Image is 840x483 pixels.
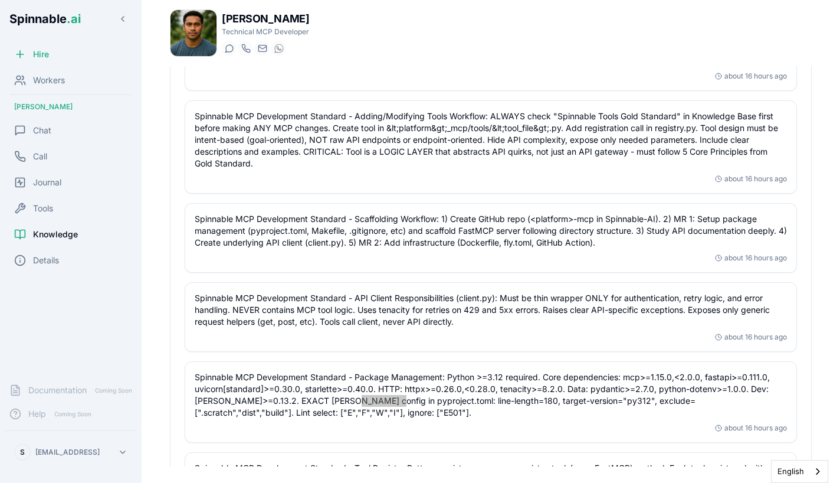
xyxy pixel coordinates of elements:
[715,253,787,263] div: about 16 hours ago
[715,71,787,81] div: about 16 hours ago
[35,448,100,457] p: [EMAIL_ADDRESS]
[33,125,51,136] span: Chat
[771,460,828,483] div: Language
[195,110,787,169] p: Spinnable MCP Development Standard - Adding/Modifying Tools Workflow: ALWAYS check "Spinnable Too...
[222,11,309,27] h1: [PERSON_NAME]
[195,213,787,249] p: Spinnable MCP Development Standard - Scaffolding Workflow: 1) Create GitHub repo (<platform>-mcp ...
[274,44,284,53] img: WhatsApp
[9,440,132,464] button: S[EMAIL_ADDRESS]
[715,332,787,342] div: about 16 hours ago
[67,12,81,26] span: .ai
[195,371,787,419] p: Spinnable MCP Development Standard - Package Management: Python >=3.12 required. Core dependencie...
[33,203,53,214] span: Tools
[222,27,309,37] p: Technical MCP Developer
[33,177,61,188] span: Journal
[33,229,78,240] span: Knowledge
[170,10,216,56] img: Liam Kim
[195,292,787,328] p: Spinnable MCP Development Standard - API Client Responsibilities (client.py): Must be thin wrappe...
[33,48,49,60] span: Hire
[91,385,136,396] span: Coming Soon
[33,151,47,162] span: Call
[771,460,828,483] aside: Language selected: English
[271,41,286,56] button: WhatsApp
[28,384,87,396] span: Documentation
[238,41,252,56] button: Start a call with Liam Kim
[51,409,95,420] span: Coming Soon
[772,461,828,482] a: English
[5,97,137,116] div: [PERSON_NAME]
[9,12,81,26] span: Spinnable
[20,448,25,457] span: S
[33,254,59,266] span: Details
[715,174,787,184] div: about 16 hours ago
[255,41,269,56] button: Send email to liam.kim@getspinnable.ai
[715,423,787,433] div: about 16 hours ago
[28,408,46,420] span: Help
[33,74,65,86] span: Workers
[222,41,236,56] button: Start a chat with Liam Kim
